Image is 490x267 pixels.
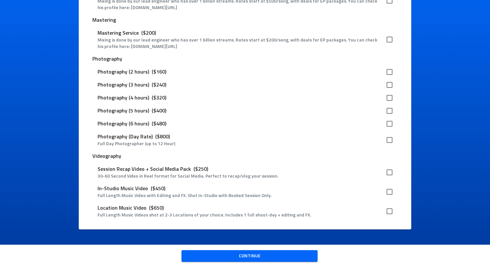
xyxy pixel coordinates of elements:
[92,65,397,78] div: Photography (2 hours)($160)
[92,91,397,104] div: Photography (4 hours)($320)
[139,29,158,37] p: ($200)
[98,37,382,50] p: Mixing is done by our lead engineer who has over 1 billion streams. Rates start at $200/song, wit...
[92,163,397,182] div: Session Recap Video + Social Media Pack($250)30-60 Second Video in Reel format for Social Media. ...
[98,173,382,180] p: 30-60 Second Video in Reel format for Social Media. Perfect to recap/vlog your session.
[98,120,149,128] p: Photography (6 hours)
[98,68,149,76] p: Photography (2 hours)
[153,133,172,141] p: ($800)
[92,55,397,63] p: Photography
[98,133,153,141] p: Photography (Day Rate)
[98,81,149,89] p: Photography (3 hours)
[92,202,397,221] div: Location Music Video($650)Full Length Music Videos shot at 2-3 Locations of your choice. Includes...
[92,78,397,91] div: Photography (3 hours)($240)
[98,185,148,192] p: In-Studio Music Video
[98,204,146,212] p: Location Music Video
[146,204,166,212] p: ($650)
[92,130,397,150] div: Photography (Day Rate)($800)Full Day Photographer (up to 12 Hour)
[98,94,149,102] p: Photography (4 hours)
[149,68,169,76] p: ($160)
[92,104,397,117] div: Photography (5 hours)($400)
[98,107,149,115] p: Photography (5 hours)
[149,94,169,102] p: ($320)
[98,141,382,147] p: Full Day Photographer (up to 12 Hour)
[92,16,397,24] p: Mastering
[149,120,169,128] p: ($480)
[98,212,382,218] p: Full Length Music Videos shot at 2-3 Locations of your choice. Includes 1 full shoot-day + editin...
[148,185,168,192] p: ($450)
[149,81,169,89] p: ($240)
[92,182,397,202] div: In-Studio Music Video($450)Full Length Music Video with Editing and FX. Shot In-Studio with Booke...
[98,192,382,199] p: Full Length Music Video with Editing and FX. Shot In-Studio with Booked Session Only.
[92,117,397,130] div: Photography (6 hours)($480)
[149,107,169,115] p: ($400)
[92,27,397,52] div: Mastering Service($200)Mixing is done by our lead engineer who has over 1 billion streams. Rates ...
[98,29,139,37] p: Mastering Service
[98,165,191,173] p: Session Recap Video + Social Media Pack
[191,165,211,173] p: ($250)
[92,152,397,160] p: Videography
